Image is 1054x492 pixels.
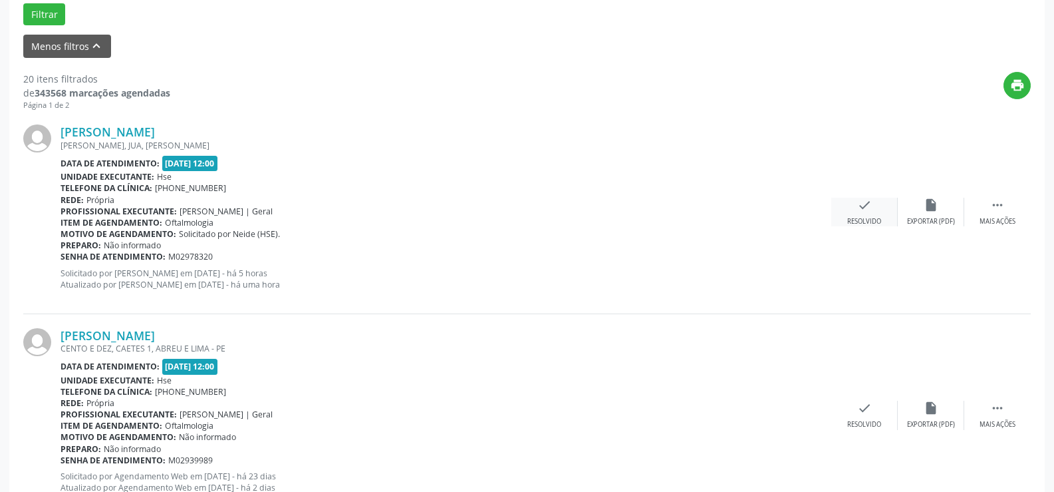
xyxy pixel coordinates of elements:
[89,39,104,53] i: keyboard_arrow_up
[61,343,831,354] div: CENTO E DEZ, CAETES 1, ABREU E LIMA - PE
[857,401,872,415] i: check
[180,206,273,217] span: [PERSON_NAME] | Geral
[35,87,170,99] strong: 343568 marcações agendadas
[61,206,177,217] b: Profissional executante:
[180,409,273,420] span: [PERSON_NAME] | Geral
[61,328,155,343] a: [PERSON_NAME]
[61,431,176,443] b: Motivo de agendamento:
[162,359,218,374] span: [DATE] 12:00
[61,443,101,455] b: Preparo:
[155,386,226,397] span: [PHONE_NUMBER]
[907,217,955,226] div: Exportar (PDF)
[179,228,280,240] span: Solicitado por Neide (HSE).
[907,420,955,429] div: Exportar (PDF)
[157,171,172,182] span: Hse
[23,328,51,356] img: img
[61,455,166,466] b: Senha de atendimento:
[104,240,161,251] span: Não informado
[61,251,166,262] b: Senha de atendimento:
[61,182,152,194] b: Telefone da clínica:
[61,420,162,431] b: Item de agendamento:
[924,198,938,212] i: insert_drive_file
[61,171,154,182] b: Unidade executante:
[168,455,213,466] span: M02939989
[61,386,152,397] b: Telefone da clínica:
[168,251,213,262] span: M02978320
[61,194,84,206] b: Rede:
[104,443,161,455] span: Não informado
[61,240,101,251] b: Preparo:
[61,361,160,372] b: Data de atendimento:
[23,124,51,152] img: img
[61,268,831,290] p: Solicitado por [PERSON_NAME] em [DATE] - há 5 horas Atualizado por [PERSON_NAME] em [DATE] - há u...
[1003,72,1031,99] button: print
[157,375,172,386] span: Hse
[847,217,881,226] div: Resolvido
[61,228,176,240] b: Motivo de agendamento:
[924,401,938,415] i: insert_drive_file
[61,158,160,169] b: Data de atendimento:
[162,156,218,171] span: [DATE] 12:00
[61,397,84,409] b: Rede:
[980,217,1015,226] div: Mais ações
[179,431,236,443] span: Não informado
[86,397,114,409] span: Própria
[23,100,170,111] div: Página 1 de 2
[990,198,1005,212] i: 
[23,3,65,26] button: Filtrar
[847,420,881,429] div: Resolvido
[61,140,831,151] div: [PERSON_NAME], JUA, [PERSON_NAME]
[61,375,154,386] b: Unidade executante:
[86,194,114,206] span: Própria
[990,401,1005,415] i: 
[1010,78,1025,93] i: print
[165,217,213,228] span: Oftalmologia
[155,182,226,194] span: [PHONE_NUMBER]
[980,420,1015,429] div: Mais ações
[23,35,111,58] button: Menos filtroskeyboard_arrow_up
[165,420,213,431] span: Oftalmologia
[857,198,872,212] i: check
[61,409,177,420] b: Profissional executante:
[61,217,162,228] b: Item de agendamento:
[23,72,170,86] div: 20 itens filtrados
[23,86,170,100] div: de
[61,124,155,139] a: [PERSON_NAME]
